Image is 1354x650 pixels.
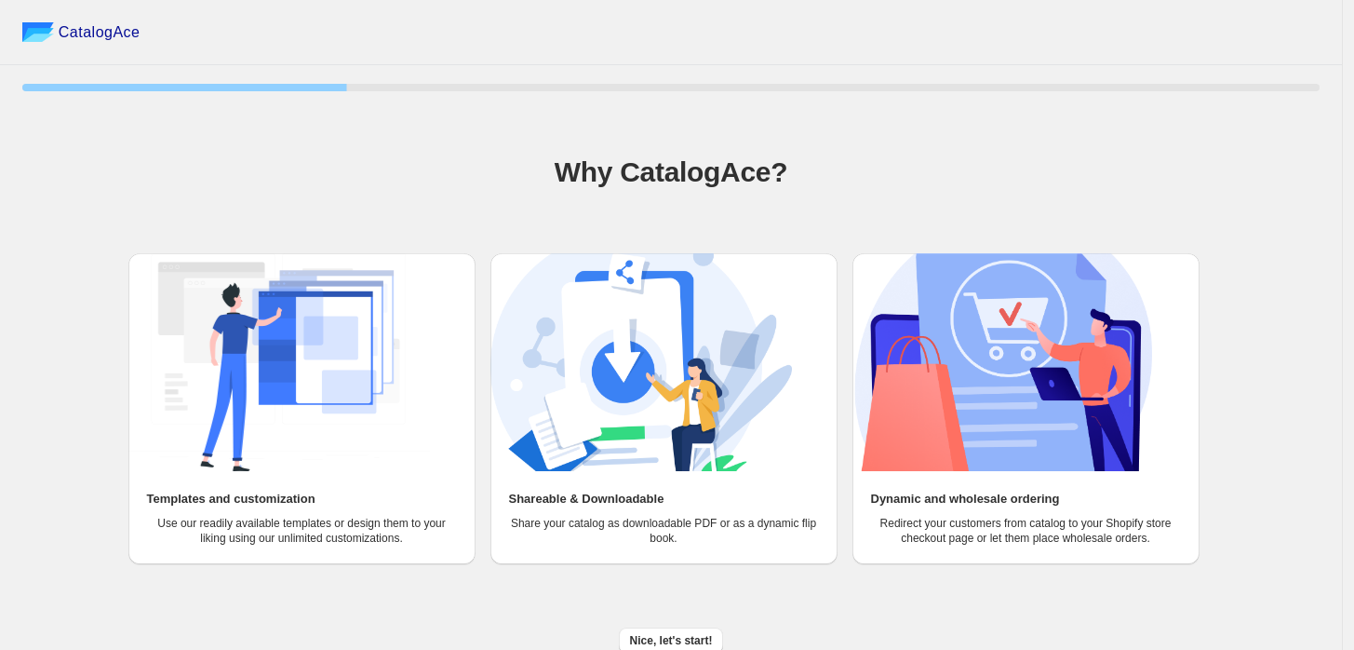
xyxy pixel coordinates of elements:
[630,633,713,648] span: Nice, let's start!
[871,516,1181,546] p: Redirect your customers from catalog to your Shopify store checkout page or let them place wholes...
[509,490,664,508] h2: Shareable & Downloadable
[128,253,430,471] img: Templates and customization
[22,154,1320,191] h1: Why CatalogAce?
[22,22,54,42] img: catalog ace
[852,253,1154,471] img: Dynamic and wholesale ordering
[147,516,457,546] p: Use our readily available templates or design them to your liking using our unlimited customizati...
[147,490,315,508] h2: Templates and customization
[871,490,1060,508] h2: Dynamic and wholesale ordering
[490,253,792,471] img: Shareable & Downloadable
[509,516,819,546] p: Share your catalog as downloadable PDF or as a dynamic flip book.
[59,23,141,42] span: CatalogAce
